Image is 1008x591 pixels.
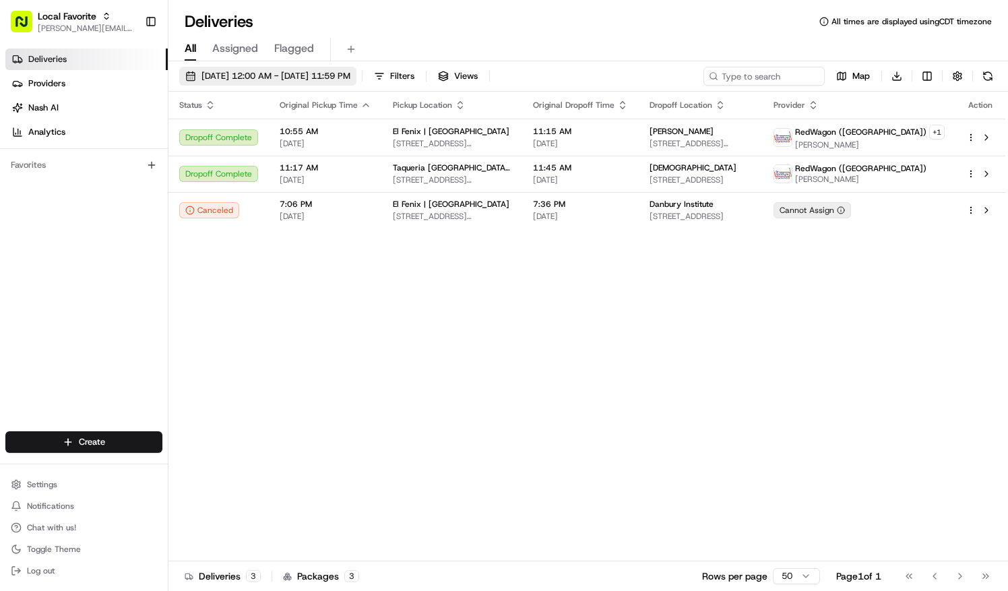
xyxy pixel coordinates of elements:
button: Chat with us! [5,518,162,537]
span: 7:06 PM [280,199,371,210]
button: [PERSON_NAME][EMAIL_ADDRESS][PERSON_NAME][DOMAIN_NAME] [38,23,134,34]
span: [DATE] [533,211,628,222]
span: Analytics [28,126,65,138]
span: Taqueria [GEOGRAPHIC_DATA] | [GEOGRAPHIC_DATA] [393,162,511,173]
span: Assigned [212,40,258,57]
span: Map [852,70,870,82]
span: Chat with us! [27,522,76,533]
span: Nash AI [28,102,59,114]
button: Settings [5,475,162,494]
span: Views [454,70,478,82]
span: El Fenix | [GEOGRAPHIC_DATA] [393,199,509,210]
button: Canceled [179,202,239,218]
span: 11:45 AM [533,162,628,173]
span: Original Pickup Time [280,100,358,111]
button: Map [830,67,876,86]
span: Create [79,436,105,448]
span: Filters [390,70,414,82]
input: Type to search [703,67,825,86]
img: time_to_eat_nevada_logo [774,129,792,146]
span: [STREET_ADDRESS][PERSON_NAME] [393,138,511,149]
div: Packages [283,569,359,583]
span: Providers [28,77,65,90]
span: RedWagon ([GEOGRAPHIC_DATA]) [795,163,926,174]
span: [DATE] [280,211,371,222]
button: Create [5,431,162,453]
span: [DEMOGRAPHIC_DATA] [650,162,736,173]
div: Deliveries [185,569,261,583]
button: Log out [5,561,162,580]
span: [DATE] [533,138,628,149]
div: Favorites [5,154,162,176]
span: Status [179,100,202,111]
span: Danbury Institute [650,199,714,210]
span: Original Dropoff Time [533,100,615,111]
span: 11:15 AM [533,126,628,137]
span: Toggle Theme [27,544,81,555]
span: [DATE] [280,138,371,149]
button: Local Favorite[PERSON_NAME][EMAIL_ADDRESS][PERSON_NAME][DOMAIN_NAME] [5,5,139,38]
a: Providers [5,73,168,94]
span: 10:55 AM [280,126,371,137]
button: Views [432,67,484,86]
button: Notifications [5,497,162,516]
button: Refresh [978,67,997,86]
button: Filters [368,67,420,86]
span: [STREET_ADDRESS][PERSON_NAME] [393,211,511,222]
span: El Fenix | [GEOGRAPHIC_DATA] [393,126,509,137]
span: Provider [774,100,805,111]
span: All [185,40,196,57]
span: All times are displayed using CDT timezone [831,16,992,27]
span: Pickup Location [393,100,452,111]
a: Analytics [5,121,168,143]
span: Log out [27,565,55,576]
span: [PERSON_NAME] [650,126,714,137]
button: Toggle Theme [5,540,162,559]
span: 11:17 AM [280,162,371,173]
button: [DATE] 12:00 AM - [DATE] 11:59 PM [179,67,356,86]
div: Page 1 of 1 [836,569,881,583]
a: Nash AI [5,97,168,119]
button: Local Favorite [38,9,96,23]
h1: Deliveries [185,11,253,32]
button: +1 [929,125,945,139]
div: 3 [344,570,359,582]
a: Deliveries [5,49,168,70]
span: [STREET_ADDRESS] [650,175,752,185]
span: [DATE] [533,175,628,185]
span: [STREET_ADDRESS][PERSON_NAME] [393,175,511,185]
div: 3 [246,570,261,582]
span: [DATE] [280,175,371,185]
span: Dropoff Location [650,100,712,111]
span: RedWagon ([GEOGRAPHIC_DATA]) [795,127,926,137]
span: 7:36 PM [533,199,628,210]
span: [PERSON_NAME] [795,139,945,150]
span: [PERSON_NAME] [795,174,926,185]
span: Notifications [27,501,74,511]
p: Rows per page [702,569,767,583]
span: [STREET_ADDRESS][PERSON_NAME] [650,138,752,149]
span: [DATE] 12:00 AM - [DATE] 11:59 PM [201,70,350,82]
img: time_to_eat_nevada_logo [774,165,792,183]
span: [STREET_ADDRESS] [650,211,752,222]
span: Settings [27,479,57,490]
span: Deliveries [28,53,67,65]
div: Action [966,100,995,111]
button: Cannot Assign [774,202,851,218]
span: Flagged [274,40,314,57]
